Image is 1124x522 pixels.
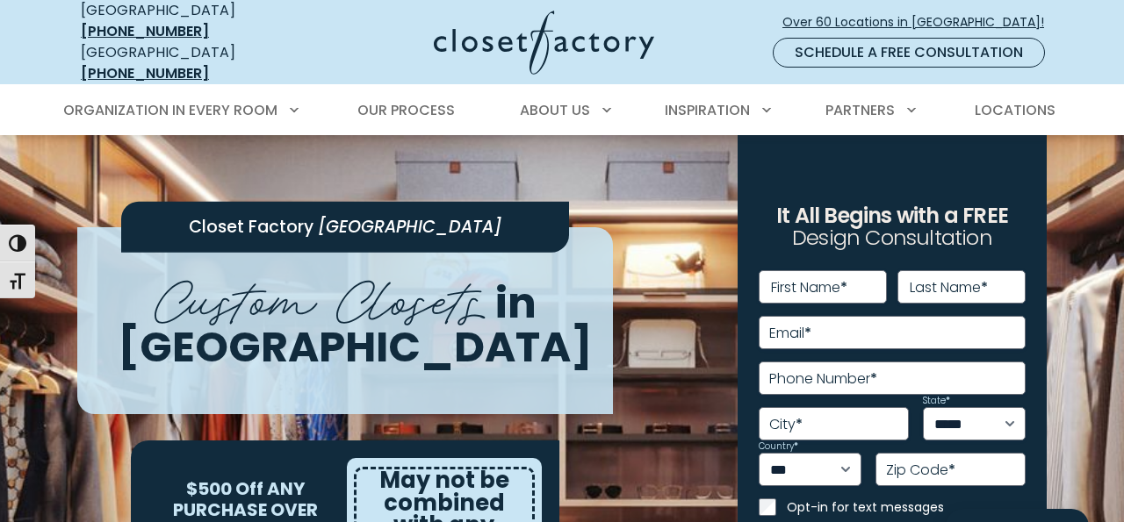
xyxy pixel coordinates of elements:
img: Closet Factory Logo [434,11,654,75]
span: It All Begins with a FREE [776,201,1008,230]
span: Organization in Every Room [63,100,277,120]
label: Phone Number [769,372,877,386]
a: Over 60 Locations in [GEOGRAPHIC_DATA]! [782,7,1059,38]
label: Last Name [910,281,988,295]
a: [PHONE_NUMBER] [81,63,209,83]
label: Country [759,442,798,451]
label: State [923,397,950,405]
span: $500 Off [186,476,263,501]
span: Our Process [357,100,455,120]
nav: Primary Menu [51,86,1073,135]
a: [PHONE_NUMBER] [81,21,209,41]
span: Closet Factory [189,215,313,239]
label: First Name [771,281,847,295]
span: Custom Closets [155,255,486,335]
label: Opt-in for text messages [787,498,1026,516]
span: in [GEOGRAPHIC_DATA] [118,273,593,376]
label: Email [769,326,811,340]
span: [GEOGRAPHIC_DATA] [318,215,501,239]
span: Inspiration [665,100,750,120]
label: City [769,418,803,432]
span: Design Consultation [792,224,992,253]
span: About Us [520,100,590,120]
span: Over 60 Locations in [GEOGRAPHIC_DATA]! [782,13,1058,32]
label: Zip Code [886,463,955,477]
span: Locations [975,100,1056,120]
a: Schedule a Free Consultation [773,38,1045,68]
div: [GEOGRAPHIC_DATA] [81,42,296,84]
span: Partners [825,100,895,120]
